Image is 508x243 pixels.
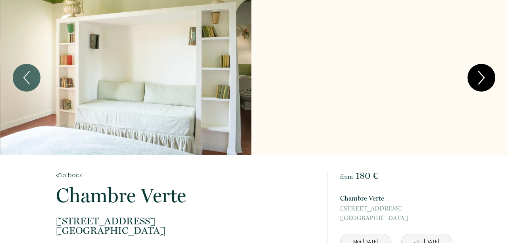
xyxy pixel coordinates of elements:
[56,216,316,226] span: [STREET_ADDRESS]
[340,193,452,204] p: Chambre Verte
[356,170,378,181] span: 180 €
[340,173,353,180] span: from
[13,64,40,92] button: Previous
[56,186,316,205] p: Chambre Verte
[468,64,495,92] button: Next
[340,204,452,213] span: [STREET_ADDRESS]
[340,204,452,223] p: [GEOGRAPHIC_DATA]
[56,171,316,180] a: Go back
[56,216,316,235] p: [GEOGRAPHIC_DATA]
